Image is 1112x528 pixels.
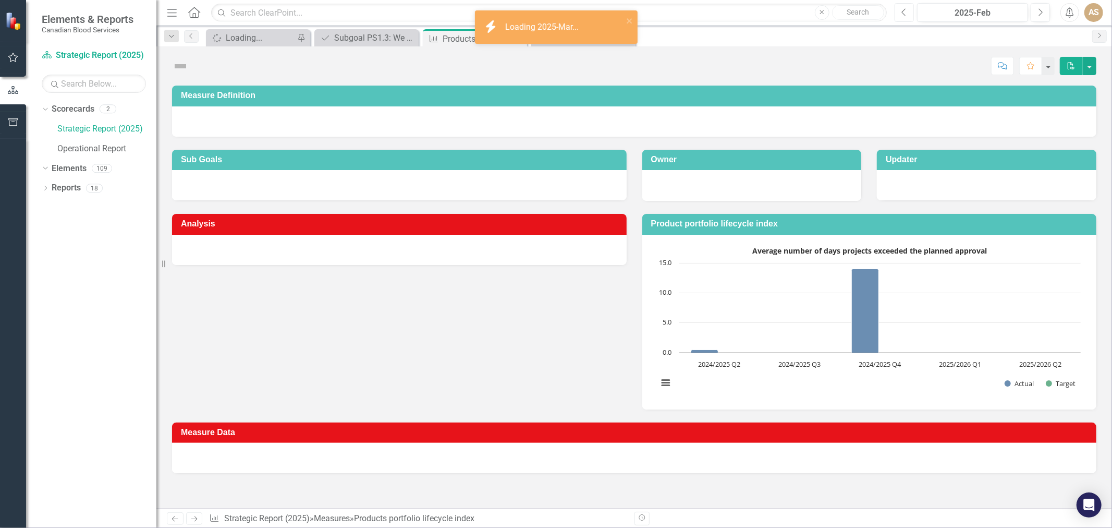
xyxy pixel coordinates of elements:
[651,219,1092,229] h3: Product portfolio lifecycle index
[443,32,524,45] div: Products portfolio lifecycle index
[181,219,621,229] h3: Analysis
[57,143,156,155] a: Operational Report
[921,7,1024,19] div: 2025-Feb
[851,269,878,353] path: 2024/2025 Q4, 14. Actual.
[1056,379,1076,388] text: Target
[52,163,87,175] a: Elements
[42,13,133,26] span: Elements & Reports
[209,513,626,525] div: » »
[659,258,671,267] text: 15.0
[211,4,887,22] input: Search ClearPoint...
[653,243,1086,399] div: Average number of days projects exceeded the planned approval. Highcharts interactive chart.
[1084,3,1103,22] button: AS
[752,246,987,256] text: Average number of days projects exceeded the planned approval
[651,155,857,164] h3: Owner
[886,155,1091,164] h3: Updater
[691,263,1041,353] g: Actual, bar series 1 of 2 with 5 bars.
[663,317,671,327] text: 5.0
[1015,379,1034,388] text: Actual
[42,75,146,93] input: Search Below...
[172,58,189,75] img: Not Defined
[100,105,116,114] div: 2
[847,8,869,16] span: Search
[57,123,156,135] a: Strategic Report (2025)
[314,513,350,523] a: Measures
[42,26,133,34] small: Canadian Blood Services
[663,347,671,357] text: 0.0
[52,182,81,194] a: Reports
[42,50,146,62] a: Strategic Report (2025)
[626,15,633,27] button: close
[209,31,295,44] a: Loading...
[354,513,474,523] div: Products portfolio lifecycle index
[659,287,671,297] text: 10.0
[334,31,416,44] div: Subgoal PS1.3: We will have a scalable portfolio of products and services that evolves to include...
[505,21,581,33] div: Loading 2025-Mar...
[226,31,295,44] div: Loading...
[181,428,1091,437] h3: Measure Data
[653,243,1086,399] svg: Interactive chart
[52,103,94,115] a: Scorecards
[181,91,1091,100] h3: Measure Definition
[224,513,310,523] a: Strategic Report (2025)
[5,11,23,30] img: ClearPoint Strategy
[778,359,821,369] text: 2024/2025 Q3
[658,375,673,390] button: View chart menu, Average number of days projects exceeded the planned approval
[939,359,981,369] text: 2025/2026 Q1
[92,164,112,173] div: 109
[691,350,718,353] path: 2024/2025 Q2, 0.5. Actual.
[317,31,416,44] a: Subgoal PS1.3: We will have a scalable portfolio of products and services that evolves to include...
[698,359,740,369] text: 2024/2025 Q2
[1046,379,1076,388] button: Show Target
[181,155,621,164] h3: Sub Goals
[917,3,1028,22] button: 2025-Feb
[1077,493,1102,518] div: Open Intercom Messenger
[86,184,103,193] div: 18
[1019,359,1061,369] text: 2025/2026 Q2
[859,359,901,369] text: 2024/2025 Q4
[1005,379,1034,388] button: Show Actual
[832,5,884,20] button: Search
